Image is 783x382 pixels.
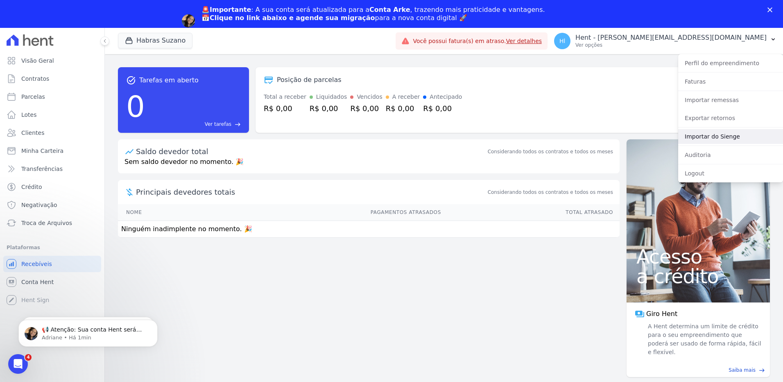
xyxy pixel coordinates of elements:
a: Importar do Sienge [678,129,783,144]
span: task_alt [126,75,136,85]
div: R$ 0,00 [423,103,462,114]
div: Antecipado [430,93,462,101]
span: Parcelas [21,93,45,101]
span: Transferências [21,165,63,173]
div: R$ 0,00 [350,103,382,114]
a: Visão Geral [3,52,101,69]
span: Considerando todos os contratos e todos os meses [488,189,613,196]
div: R$ 0,00 [264,103,306,114]
th: Pagamentos Atrasados [208,204,441,221]
span: Acesso [636,247,760,266]
div: Posição de parcelas [277,75,342,85]
a: Saiba mais east [631,366,765,374]
span: Saiba mais [729,366,756,374]
a: Transferências [3,161,101,177]
img: Profile image for Adriane [182,14,195,27]
div: R$ 0,00 [386,103,420,114]
a: Negativação [3,197,101,213]
button: Hl Hent - [PERSON_NAME][EMAIL_ADDRESS][DOMAIN_NAME] Ver opções [548,30,783,52]
span: east [235,121,241,127]
div: : A sua conta será atualizada para a , trazendo mais praticidade e vantagens. 📅 para a nova conta... [201,6,545,22]
div: Liquidados [316,93,347,101]
span: Negativação [21,201,57,209]
span: Minha Carteira [21,147,63,155]
a: Logout [678,166,783,181]
span: a crédito [636,266,760,286]
div: 0 [126,85,145,128]
div: Saldo devedor total [136,146,486,157]
td: Ninguém inadimplente no momento. 🎉 [118,221,620,238]
div: A receber [392,93,420,101]
span: Contratos [21,75,49,83]
span: Principais devedores totais [136,186,486,198]
span: A Hent determina um limite de crédito para o seu empreendimento que poderá ser usado de forma ráp... [646,322,762,357]
iframe: Intercom notifications mensagem [6,302,170,360]
th: Total Atrasado [441,204,620,221]
a: Troca de Arquivos [3,215,101,231]
span: Lotes [21,111,37,119]
a: Recebíveis [3,256,101,272]
a: Clientes [3,125,101,141]
a: Parcelas [3,89,101,105]
b: Clique no link abaixo e agende sua migração [210,14,375,22]
a: Lotes [3,107,101,123]
b: Conta Arke [369,6,410,14]
a: Perfil do empreendimento [678,56,783,70]
a: Agendar migração [201,27,269,36]
span: east [759,367,765,373]
span: Clientes [21,129,44,137]
span: 4 [25,354,32,361]
th: Nome [118,204,208,221]
div: Considerando todos os contratos e todos os meses [488,148,613,155]
b: 🚨Importante [201,6,251,14]
a: Exportar retornos [678,111,783,125]
button: Habras Suzano [118,33,192,48]
a: Auditoria [678,148,783,162]
p: Sem saldo devedor no momento. 🎉 [118,157,620,173]
a: Ver tarefas east [148,121,241,128]
div: Plataformas [7,243,98,252]
span: Ver tarefas [205,121,231,128]
div: Fechar [767,7,776,12]
a: Minha Carteira [3,143,101,159]
span: Você possui fatura(s) em atraso. [413,37,542,45]
a: Ver detalhes [506,38,542,44]
p: Ver opções [575,42,767,48]
span: Giro Hent [646,309,677,319]
p: Hent - [PERSON_NAME][EMAIL_ADDRESS][DOMAIN_NAME] [575,34,767,42]
span: Troca de Arquivos [21,219,72,227]
span: Tarefas em aberto [139,75,199,85]
span: Hl [559,38,565,44]
div: Total a receber [264,93,306,101]
span: Visão Geral [21,57,54,65]
span: Conta Hent [21,278,54,286]
a: Faturas [678,74,783,89]
span: Crédito [21,183,42,191]
div: R$ 0,00 [310,103,347,114]
span: Recebíveis [21,260,52,268]
a: Conta Hent [3,274,101,290]
div: Vencidos [357,93,382,101]
iframe: Intercom live chat [8,354,28,374]
a: Importar remessas [678,93,783,107]
a: Contratos [3,70,101,87]
a: Crédito [3,179,101,195]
